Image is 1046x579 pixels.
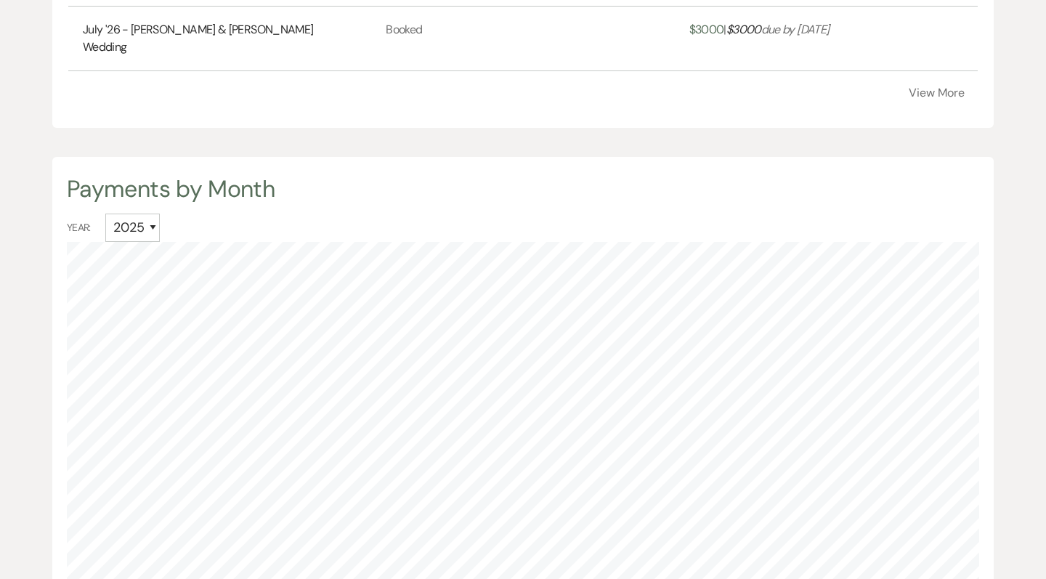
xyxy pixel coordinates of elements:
[689,22,724,37] span: $ 3000
[67,220,91,235] span: Year:
[67,171,979,206] div: Payments by Month
[726,22,830,37] i: due by [DATE]
[689,21,830,56] a: $3000|$3000due by [DATE]
[83,21,357,56] a: July '26 - [PERSON_NAME] & [PERSON_NAME] Wedding
[726,22,761,37] span: $ 3000
[909,87,965,99] button: View More
[371,7,674,71] td: Booked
